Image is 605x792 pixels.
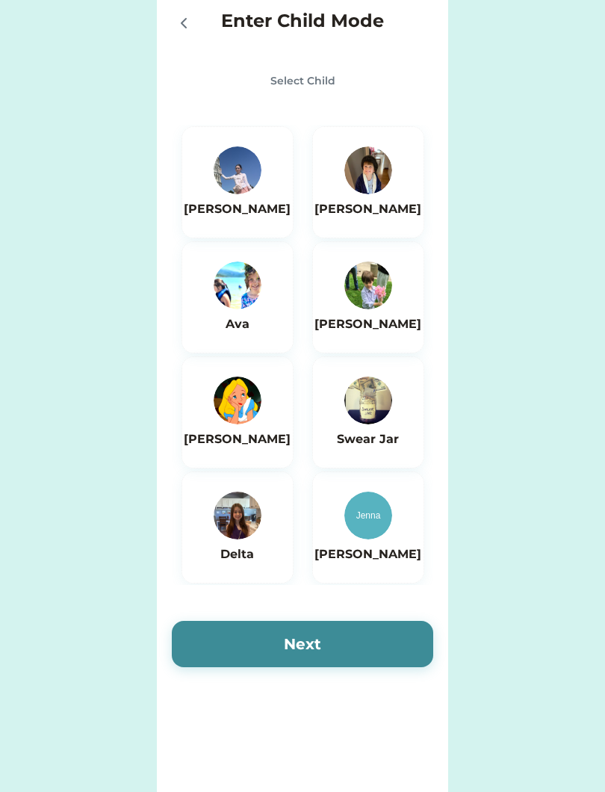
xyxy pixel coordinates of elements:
h6: [PERSON_NAME] [314,200,421,218]
img: https%3A%2F%2F1dfc823d71cc564f25c7cc035732a2d8.cdn.bubble.io%2Ff1714619077331x788558282052566800%... [344,262,392,309]
img: https%3A%2F%2F1dfc823d71cc564f25c7cc035732a2d8.cdn.bubble.io%2Ff1664636872455x488399594045319900%... [214,377,261,424]
h6: [PERSON_NAME] [184,200,291,218]
button: Next [172,621,433,667]
h6: Delta [201,545,274,563]
img: https%3A%2F%2F1dfc823d71cc564f25c7cc035732a2d8.cdn.bubble.io%2Ff1751831364741x529860429793568300%... [214,146,261,194]
h6: Ava [201,315,274,333]
h6: [PERSON_NAME] [314,545,421,563]
img: https%3A%2F%2F1dfc823d71cc564f25c7cc035732a2d8.cdn.bubble.io%2Ff1712537382020x445896819564965500%... [214,492,261,539]
h4: Enter Child Mode [221,7,384,34]
img: https%3A%2F%2F1dfc823d71cc564f25c7cc035732a2d8.cdn.bubble.io%2Ff1616968497993x363753106543327040%... [214,262,261,309]
div: Select Child [172,73,433,89]
img: https%3A%2F%2F1dfc823d71cc564f25c7cc035732a2d8.cdn.bubble.io%2Ff1693415478405x732967497007042800%... [344,377,392,424]
h6: [PERSON_NAME] [314,315,421,333]
h6: Swear Jar [332,430,405,448]
h6: [PERSON_NAME] [184,430,291,448]
img: https%3A%2F%2F1dfc823d71cc564f25c7cc035732a2d8.cdn.bubble.io%2Ff1616968371415x852944174215011200%... [344,146,392,194]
